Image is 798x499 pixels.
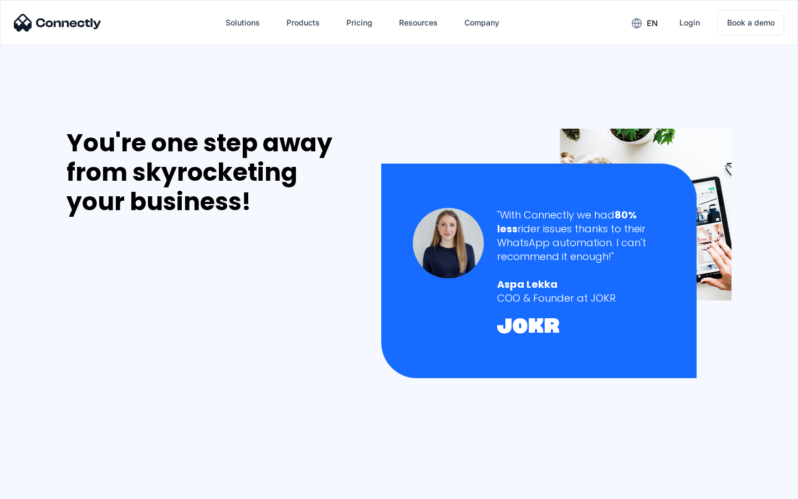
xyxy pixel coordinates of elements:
[497,277,557,291] strong: Aspa Lekka
[11,480,66,495] aside: Language selected: English
[497,208,665,264] div: "With Connectly we had rider issues thanks to their WhatsApp automation. I can't recommend it eno...
[679,15,700,30] div: Login
[287,15,320,30] div: Products
[66,129,358,216] div: You're one step away from skyrocketing your business!
[497,291,665,305] div: COO & Founder at JOKR
[14,14,101,32] img: Connectly Logo
[226,15,260,30] div: Solutions
[647,16,658,31] div: en
[399,15,438,30] div: Resources
[464,15,499,30] div: Company
[346,15,372,30] div: Pricing
[718,10,784,35] a: Book a demo
[66,230,233,484] iframe: Form 0
[671,9,709,36] a: Login
[497,208,637,236] strong: 80% less
[22,480,66,495] ul: Language list
[337,9,381,36] a: Pricing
